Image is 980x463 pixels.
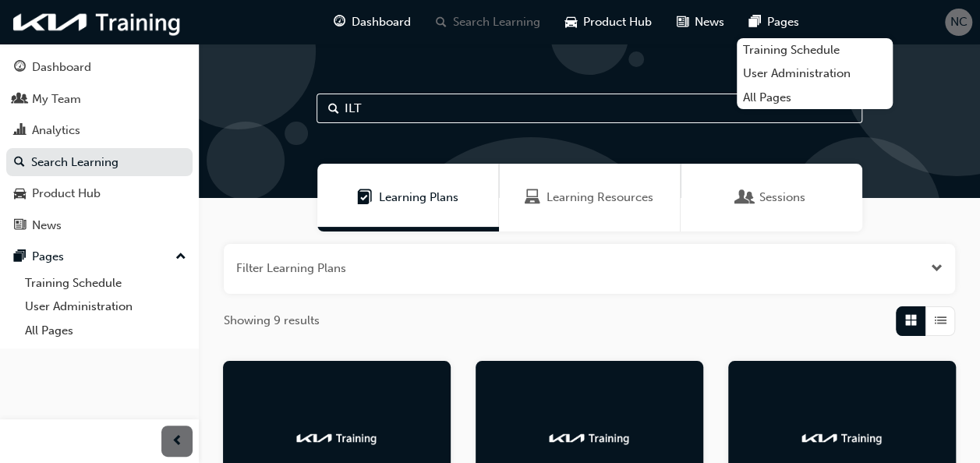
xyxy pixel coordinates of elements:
div: Analytics [32,122,80,140]
div: Pages [32,248,64,266]
span: Showing 9 results [224,312,320,330]
a: guage-iconDashboard [321,6,423,38]
a: My Team [6,85,193,114]
span: Learning Resources [525,189,540,207]
a: Learning ResourcesLearning Resources [499,164,681,231]
span: Search Learning [453,13,540,31]
a: pages-iconPages [737,6,812,38]
span: Learning Plans [379,189,458,207]
span: Grid [905,312,917,330]
span: search-icon [436,12,447,32]
span: Search [328,100,339,118]
span: up-icon [175,247,186,267]
a: car-iconProduct Hub [553,6,664,38]
span: News [695,13,724,31]
a: Learning PlansLearning Plans [317,164,499,231]
a: news-iconNews [664,6,737,38]
a: News [6,211,193,240]
a: User Administration [737,62,893,86]
img: kia-training [799,430,885,446]
span: Learning Plans [357,189,373,207]
a: Search Learning [6,148,193,177]
button: Pages [6,242,193,271]
span: Pages [767,13,799,31]
span: guage-icon [334,12,345,32]
span: pages-icon [14,250,26,264]
span: car-icon [565,12,577,32]
div: Dashboard [32,58,91,76]
span: news-icon [677,12,688,32]
a: All Pages [19,319,193,343]
a: search-iconSearch Learning [423,6,553,38]
img: kia-training [8,6,187,38]
a: Dashboard [6,53,193,82]
span: prev-icon [172,432,183,451]
div: Product Hub [32,185,101,203]
a: User Administration [19,295,193,319]
span: Dashboard [352,13,411,31]
span: Sessions [759,189,805,207]
span: chart-icon [14,124,26,138]
button: NC [945,9,972,36]
span: pages-icon [749,12,761,32]
button: DashboardMy TeamAnalyticsSearch LearningProduct HubNews [6,50,193,242]
span: guage-icon [14,61,26,75]
div: News [32,217,62,235]
span: List [935,312,946,330]
a: All Pages [737,86,893,110]
a: Analytics [6,116,193,145]
div: My Team [32,90,81,108]
a: SessionsSessions [681,164,862,231]
span: news-icon [14,219,26,233]
span: Sessions [738,189,753,207]
a: Product Hub [6,179,193,208]
span: Learning Resources [547,189,653,207]
span: Product Hub [583,13,652,31]
button: Open the filter [931,260,943,277]
span: NC [950,13,968,31]
input: Search... [317,94,862,123]
span: search-icon [14,156,25,170]
span: car-icon [14,187,26,201]
img: kia-training [547,430,632,446]
a: Training Schedule [19,271,193,295]
span: people-icon [14,93,26,107]
a: Training Schedule [737,38,893,62]
img: kia-training [294,430,380,446]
